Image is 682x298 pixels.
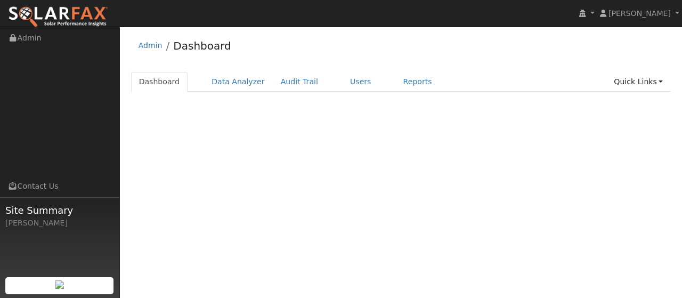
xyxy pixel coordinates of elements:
a: Dashboard [131,72,188,92]
img: retrieve [55,280,64,289]
span: Site Summary [5,203,114,218]
a: Data Analyzer [204,72,273,92]
span: [PERSON_NAME] [608,9,671,18]
a: Users [342,72,379,92]
div: [PERSON_NAME] [5,218,114,229]
a: Reports [395,72,440,92]
a: Admin [139,41,163,50]
img: SolarFax [8,6,108,28]
a: Audit Trail [273,72,326,92]
a: Dashboard [173,39,231,52]
a: Quick Links [606,72,671,92]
